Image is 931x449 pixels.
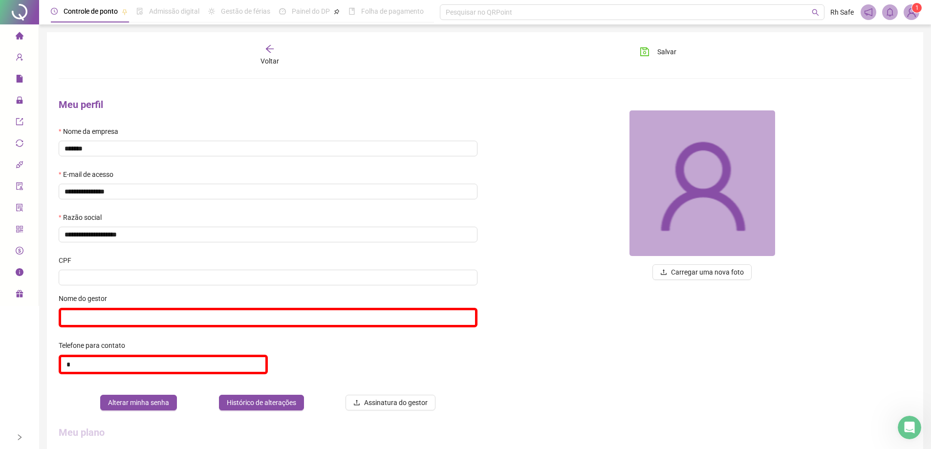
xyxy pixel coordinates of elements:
[886,8,894,17] span: bell
[227,397,296,408] span: Histórico de alterações
[364,397,428,408] span: Assinatura do gestor
[632,44,684,60] button: Salvar
[292,7,330,15] span: Painel do DP
[912,3,922,13] sup: Atualize o seu contato no menu Meus Dados
[16,242,23,262] span: dollar
[51,8,58,15] span: clock-circle
[898,416,921,439] iframe: Intercom live chat
[59,169,120,180] label: E-mail de acesso
[348,8,355,15] span: book
[657,46,676,57] span: Salvar
[59,98,477,111] h4: Meu perfil
[16,27,23,47] span: home
[108,397,169,408] span: Alterar minha senha
[361,7,424,15] span: Folha de pagamento
[830,7,854,18] span: Rh Safe
[219,395,304,410] button: Histórico de alterações
[652,264,752,280] button: uploadCarregar uma nova foto
[59,255,78,266] label: CPF
[16,156,23,176] span: api
[16,113,23,133] span: export
[279,8,286,15] span: dashboard
[16,285,23,305] span: gift
[864,8,873,17] span: notification
[59,212,108,223] label: Razão social
[16,49,23,68] span: user-add
[59,126,125,137] label: Nome da empresa
[16,434,23,441] span: right
[16,199,23,219] span: solution
[16,92,23,111] span: lock
[265,44,275,54] span: arrow-left
[334,9,340,15] span: pushpin
[16,70,23,90] span: file
[16,135,23,154] span: sync
[59,293,113,304] label: Nome do gestor
[346,395,435,410] button: Assinatura do gestor
[16,221,23,240] span: qrcode
[221,7,270,15] span: Gestão de férias
[59,340,131,351] label: Telefone para contato
[16,178,23,197] span: audit
[100,395,177,410] button: Alterar minha senha
[812,9,819,16] span: search
[915,4,919,11] span: 1
[629,110,775,256] img: 85851
[208,8,215,15] span: sun
[904,5,919,20] img: 85851
[671,267,744,278] span: Carregar uma nova foto
[260,57,279,65] span: Voltar
[16,264,23,283] span: info-circle
[64,7,118,15] span: Controle de ponto
[149,7,199,15] span: Admissão digital
[640,47,650,57] span: save
[353,399,360,406] span: upload
[136,8,143,15] span: file-done
[660,269,667,276] span: upload
[122,9,128,15] span: pushpin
